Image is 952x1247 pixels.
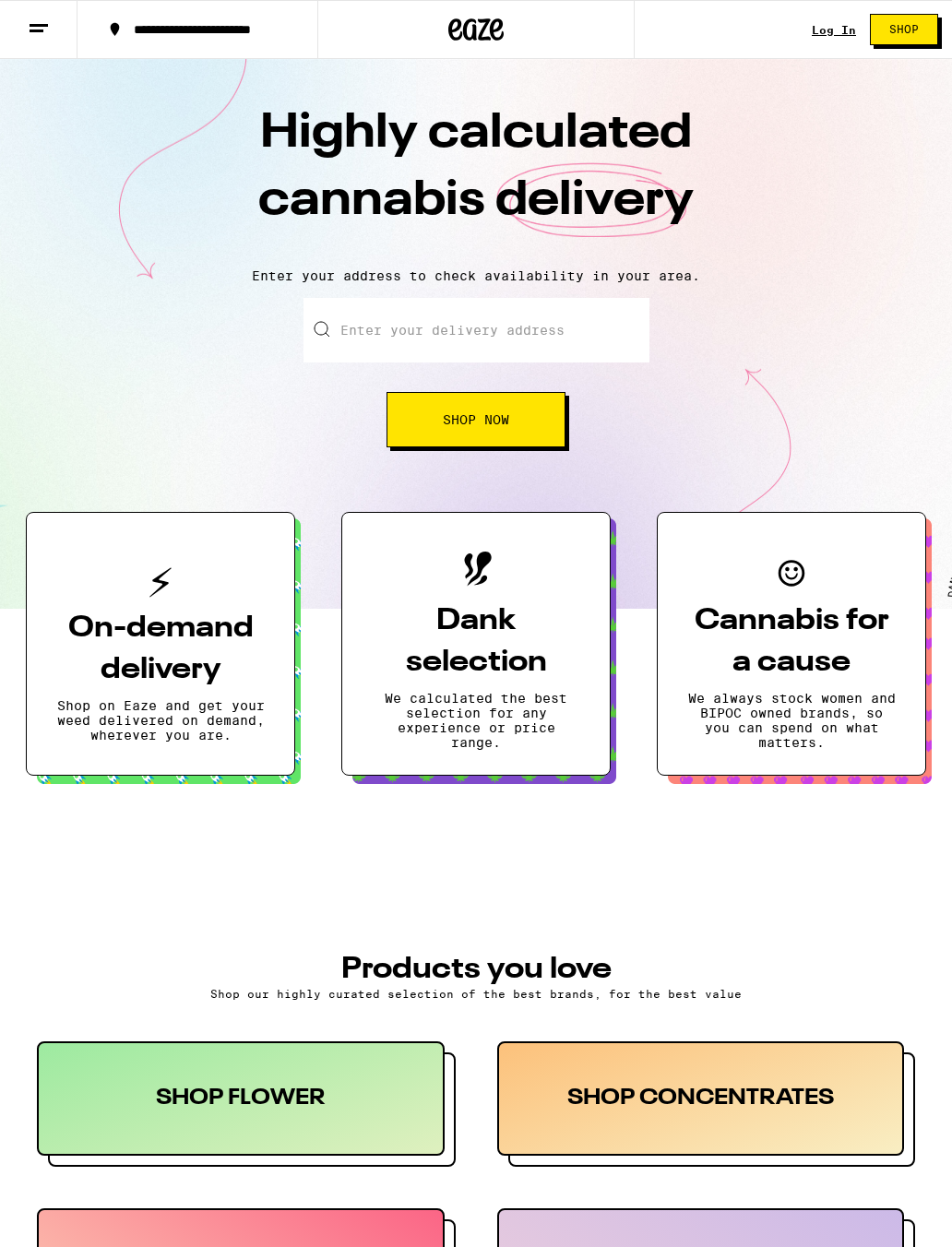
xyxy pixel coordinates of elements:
[657,512,926,776] button: Cannabis for a causeWe always stock women and BIPOC owned brands, so you can spend on what matters.
[37,1041,456,1167] button: SHOP FLOWER
[372,691,580,750] p: We calculated the best selection for any experience or price range.
[153,101,799,254] h1: Highly calculated cannabis delivery
[341,512,611,776] button: Dank selectionWe calculated the best selection for any experience or price range.
[856,14,952,45] a: Shop
[37,955,915,984] h3: PRODUCTS YOU LOVE
[812,24,856,36] a: Log In
[387,392,565,447] button: Shop Now
[56,608,265,691] h3: On-demand delivery
[889,24,919,35] span: Shop
[870,14,938,45] button: Shop
[497,1041,905,1156] div: SHOP CONCENTRATES
[687,600,896,683] h3: Cannabis for a cause
[37,988,915,1000] p: Shop our highly curated selection of the best brands, for the best value
[372,600,580,683] h3: Dank selection
[56,698,265,742] p: Shop on Eaze and get your weed delivered on demand, wherever you are.
[26,512,295,776] button: On-demand deliveryShop on Eaze and get your weed delivered on demand, wherever you are.
[687,691,896,750] p: We always stock women and BIPOC owned brands, so you can spend on what matters.
[497,1041,916,1167] button: SHOP CONCENTRATES
[303,298,649,362] input: Enter your delivery address
[37,1041,445,1156] div: SHOP FLOWER
[18,268,934,283] p: Enter your address to check availability in your area.
[443,413,509,426] span: Shop Now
